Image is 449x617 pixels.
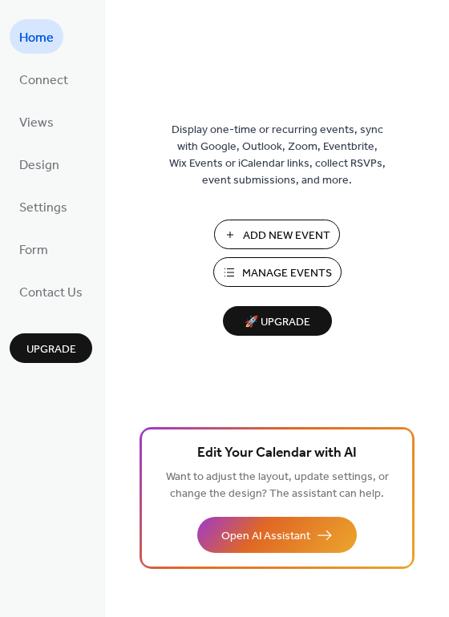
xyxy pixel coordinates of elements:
[214,220,340,249] button: Add New Event
[19,196,67,220] span: Settings
[19,111,54,135] span: Views
[10,147,69,181] a: Design
[213,257,342,287] button: Manage Events
[166,466,389,505] span: Want to adjust the layout, update settings, or change the design? The assistant can help.
[10,232,58,266] a: Form
[19,238,48,263] span: Form
[221,528,310,545] span: Open AI Assistant
[169,122,386,189] span: Display one-time or recurring events, sync with Google, Outlook, Zoom, Eventbrite, Wix Events or ...
[243,228,330,244] span: Add New Event
[223,306,332,336] button: 🚀 Upgrade
[19,26,54,50] span: Home
[19,68,68,93] span: Connect
[26,341,76,358] span: Upgrade
[10,104,63,139] a: Views
[10,333,92,363] button: Upgrade
[10,274,92,308] a: Contact Us
[10,19,63,54] a: Home
[197,442,357,465] span: Edit Your Calendar with AI
[233,312,322,333] span: 🚀 Upgrade
[19,153,59,178] span: Design
[10,189,77,224] a: Settings
[242,265,332,282] span: Manage Events
[197,517,357,553] button: Open AI Assistant
[10,62,78,96] a: Connect
[19,280,83,305] span: Contact Us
